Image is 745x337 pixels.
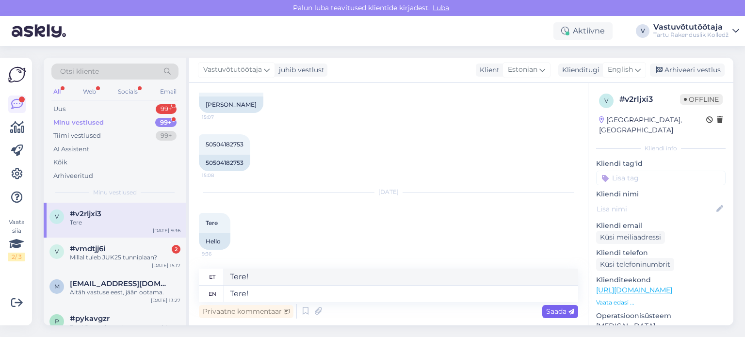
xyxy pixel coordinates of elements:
div: Kliendi info [596,144,726,153]
a: VastuvõtutöötajaTartu Rakenduslik Kolledž [653,23,739,39]
div: Socials [116,85,140,98]
span: 15:07 [202,113,238,121]
p: Vaata edasi ... [596,298,726,307]
div: juhib vestlust [275,65,324,75]
div: Küsi meiliaadressi [596,231,665,244]
div: Klient [476,65,500,75]
p: Operatsioonisüsteem [596,311,726,321]
div: 2 [172,245,180,254]
div: Arhiveeritud [53,171,93,181]
span: #vmdtjj6i [70,244,105,253]
div: # v2rljxi3 [619,94,680,105]
div: [PERSON_NAME] [199,96,263,113]
p: Klienditeekond [596,275,726,285]
div: Minu vestlused [53,118,104,128]
span: miikaelneumann14@gmail.com [70,279,171,288]
textarea: Tere! [224,286,578,302]
div: Hello [199,233,230,250]
span: v [604,97,608,104]
div: 99+ [156,131,177,141]
span: Otsi kliente [60,66,99,77]
span: v [55,213,59,220]
a: [URL][DOMAIN_NAME] [596,286,672,294]
span: Vastuvõtutöötaja [203,64,262,75]
div: Vastuvõtutöötaja [653,23,729,31]
div: Aitäh vastuse eest, jään ootama. [70,288,180,297]
span: #pykavgzr [70,314,110,323]
span: 9:36 [202,250,238,257]
img: Askly Logo [8,65,26,84]
div: Klienditugi [558,65,599,75]
div: [DATE] 13:27 [151,297,180,304]
div: V [636,24,649,38]
div: Tartu Rakenduslik Kolledž [653,31,729,39]
div: Web [81,85,98,98]
div: Arhiveeri vestlus [650,64,725,77]
span: Luba [430,3,452,12]
p: Kliendi nimi [596,189,726,199]
div: 2 / 3 [8,253,25,261]
span: 50504182753 [206,141,243,148]
div: 99+ [156,104,177,114]
p: Kliendi tag'id [596,159,726,169]
div: [DATE] [199,188,578,196]
span: v [55,248,59,255]
div: Tere [70,218,180,227]
span: Offline [680,94,723,105]
span: Estonian [508,64,537,75]
span: Tere [206,219,218,226]
p: Kliendi email [596,221,726,231]
div: Tiimi vestlused [53,131,101,141]
div: [GEOGRAPHIC_DATA], [GEOGRAPHIC_DATA] [599,115,706,135]
div: Uus [53,104,65,114]
span: #v2rljxi3 [70,209,101,218]
span: m [54,283,60,290]
span: 15:08 [202,172,238,179]
div: Email [158,85,178,98]
input: Lisa tag [596,171,726,185]
div: Kõik [53,158,67,167]
p: [MEDICAL_DATA] [596,321,726,331]
input: Lisa nimi [597,204,714,214]
span: Saada [546,307,574,316]
div: 50504182753 [199,155,250,171]
p: Kliendi telefon [596,248,726,258]
div: Küsi telefoninumbrit [596,258,674,271]
div: Aktiivne [553,22,613,40]
div: en [209,286,216,302]
div: et [209,269,215,285]
div: [DATE] 9:36 [153,227,180,234]
div: Vaata siia [8,218,25,261]
div: AI Assistent [53,144,89,154]
textarea: Tere! [224,269,578,285]
div: Privaatne kommentaar [199,305,293,318]
span: Minu vestlused [93,188,137,197]
div: [DATE] 15:17 [152,262,180,269]
div: All [51,85,63,98]
div: 99+ [155,118,177,128]
div: Millal tuleb JUK25 tunniplaan? [70,253,180,262]
span: English [608,64,633,75]
span: p [55,318,59,325]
